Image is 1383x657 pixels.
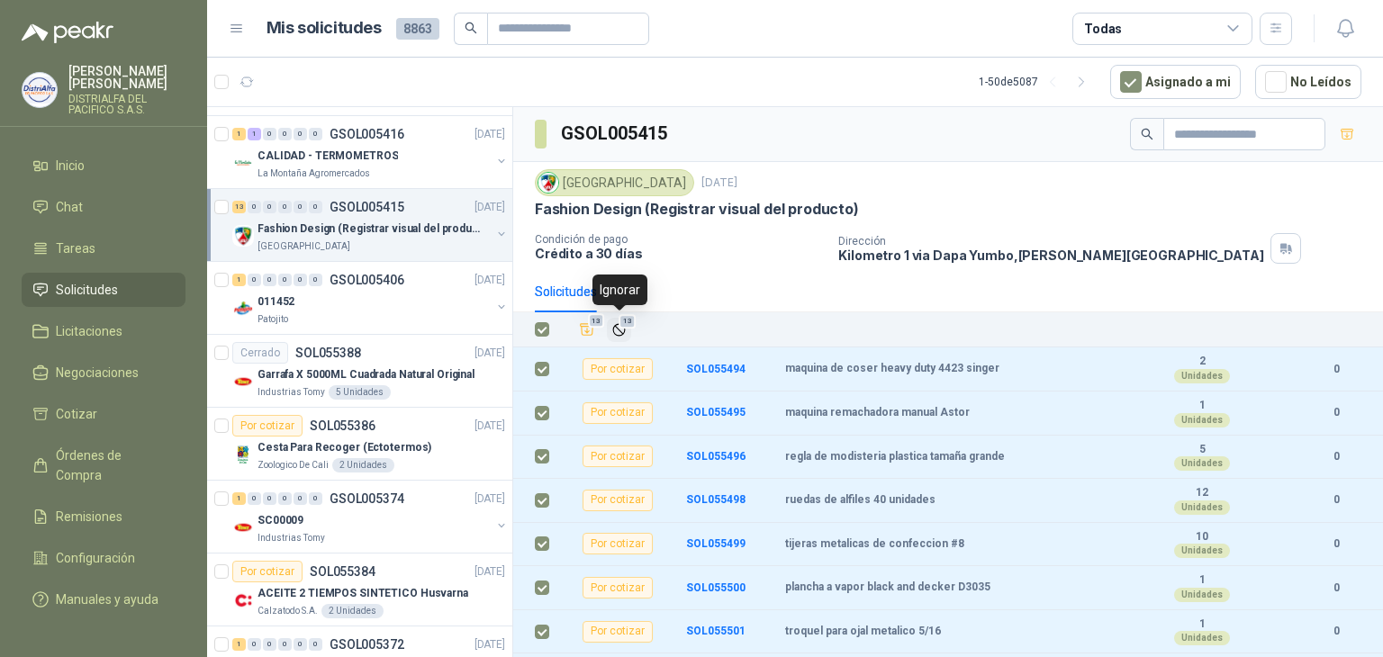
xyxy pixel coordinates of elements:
[561,120,670,148] h3: GSOL005415
[23,73,57,107] img: Company Logo
[258,220,482,238] p: Fashion Design (Registrar visual del producto)
[68,65,185,90] p: [PERSON_NAME] [PERSON_NAME]
[785,537,964,552] b: tijeras metalicas de confeccion #8
[785,406,970,420] b: maquina remachadora manual Astor
[263,274,276,286] div: 0
[258,512,303,529] p: SC00009
[56,363,139,382] span: Negociaciones
[574,317,600,342] button: Añadir
[1141,128,1153,140] span: search
[475,345,505,362] p: [DATE]
[267,15,382,41] h1: Mis solicitudes
[22,355,185,390] a: Negociaciones
[701,175,737,192] p: [DATE]
[686,493,746,506] b: SOL055498
[278,492,292,505] div: 0
[309,274,322,286] div: 0
[588,314,605,328] span: 13
[686,450,746,463] a: SOL055496
[248,128,261,140] div: 1
[309,638,322,651] div: 0
[294,638,307,651] div: 0
[232,517,254,538] img: Company Logo
[583,445,653,467] div: Por cotizar
[1140,617,1264,632] b: 1
[22,397,185,431] a: Cotizar
[56,404,97,424] span: Cotizar
[56,548,135,568] span: Configuración
[248,492,261,505] div: 0
[1174,500,1230,515] div: Unidades
[207,335,512,408] a: CerradoSOL055388[DATE] Company LogoGarrafa X 5000ML Cuadrada Natural OriginalIndustrias Tomy5 Uni...
[1311,448,1361,465] b: 0
[475,272,505,289] p: [DATE]
[1174,413,1230,427] div: Unidades
[248,201,261,213] div: 0
[278,201,292,213] div: 0
[258,366,475,383] p: Garrafa X 5000ML Cuadrada Natural Original
[535,282,597,301] div: Solicitudes
[263,638,276,651] div: 0
[310,419,375,432] p: SOL055386
[232,225,254,247] img: Company Logo
[22,438,185,492] a: Órdenes de Compra
[535,169,694,196] div: [GEOGRAPHIC_DATA]
[465,22,477,34] span: search
[232,152,254,174] img: Company Logo
[263,128,276,140] div: 0
[56,321,122,341] span: Licitaciones
[56,156,85,175] span: Inicio
[686,406,746,418] a: SOL055495
[294,201,307,213] div: 0
[686,625,746,637] a: SOL055501
[1311,404,1361,421] b: 0
[1140,443,1264,457] b: 5
[258,312,288,327] p: Patojito
[56,445,168,485] span: Órdenes de Compra
[535,233,824,246] p: Condición de pago
[838,235,1263,247] p: Dirección
[330,274,404,286] p: GSOL005406
[535,246,824,261] p: Crédito a 30 días
[1311,535,1361,553] b: 0
[258,293,294,310] p: 011452
[294,128,307,140] div: 0
[258,385,325,400] p: Industrias Tomy
[785,580,990,595] b: plancha a vapor black and decker D3035
[232,444,254,465] img: Company Logo
[232,488,509,545] a: 1 0 0 0 0 0 GSOL005374[DATE] Company LogoSC00009Industrias Tomy
[207,408,512,481] a: Por cotizarSOL055386[DATE] Company LogoCesta Para Recoger (Ectotermos)Zoologico De Cali2 Unidades
[1140,355,1264,369] b: 2
[56,280,118,300] span: Solicitudes
[258,585,468,602] p: ACEITE 2 TIEMPOS SINTETICO Husvarna
[232,269,509,327] a: 1 0 0 0 0 0 GSOL005406[DATE] Company Logo011452Patojito
[686,581,746,594] a: SOL055500
[56,507,122,526] span: Remisiones
[838,247,1263,263] p: Kilometro 1 via Dapa Yumbo , [PERSON_NAME][GEOGRAPHIC_DATA]
[232,492,246,505] div: 1
[329,385,391,400] div: 5 Unidades
[248,638,261,651] div: 0
[686,363,746,375] a: SOL055494
[258,148,398,165] p: CALIDAD - TERMOMETROS
[309,492,322,505] div: 0
[583,621,653,643] div: Por cotizar
[278,128,292,140] div: 0
[475,126,505,143] p: [DATE]
[22,190,185,224] a: Chat
[330,128,404,140] p: GSOL005416
[979,67,1096,96] div: 1 - 50 de 5087
[321,604,384,618] div: 2 Unidades
[475,199,505,216] p: [DATE]
[686,537,746,550] b: SOL055499
[475,418,505,435] p: [DATE]
[232,128,246,140] div: 1
[56,589,158,609] span: Manuales y ayuda
[785,625,941,639] b: troquel para ojal metalico 5/16
[475,563,505,580] p: [DATE]
[475,490,505,508] p: [DATE]
[583,490,653,511] div: Por cotizar
[232,589,254,611] img: Company Logo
